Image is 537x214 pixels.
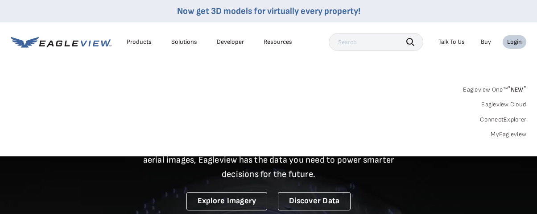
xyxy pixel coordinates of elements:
a: MyEagleview [491,130,526,138]
a: Discover Data [278,192,351,210]
a: Eagleview One™*NEW* [463,83,526,93]
a: ConnectExplorer [480,116,526,124]
input: Search [329,33,423,51]
div: Login [507,38,522,46]
p: A new era starts here. Built on more than 3.5 billion high-resolution aerial images, Eagleview ha... [132,138,405,181]
a: Explore Imagery [186,192,268,210]
a: Eagleview Cloud [481,101,526,109]
div: Solutions [171,38,197,46]
a: Developer [217,38,244,46]
span: NEW [508,86,526,93]
a: Buy [481,38,491,46]
div: Resources [264,38,292,46]
a: Now get 3D models for virtually every property! [177,6,360,17]
div: Talk To Us [438,38,465,46]
div: Products [127,38,152,46]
